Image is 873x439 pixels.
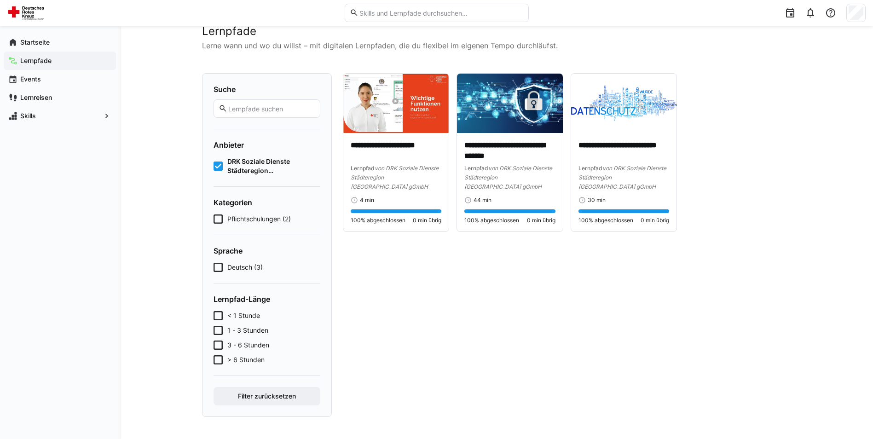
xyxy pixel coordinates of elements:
h2: Lernpfade [202,24,791,38]
span: 1 - 3 Stunden [227,326,268,335]
img: image [571,74,677,133]
span: 100% abgeschlossen [464,217,519,224]
span: von DRK Soziale Dienste Städteregion [GEOGRAPHIC_DATA] gGmbH [351,165,439,190]
input: Lernpfade suchen [227,104,315,113]
span: 3 - 6 Stunden [227,341,269,350]
span: < 1 Stunde [227,311,260,320]
span: 30 min [588,196,606,204]
span: 100% abgeschlossen [351,217,405,224]
span: > 6 Stunden [227,355,265,364]
span: 44 min [474,196,491,204]
span: Filter zurücksetzen [237,392,297,401]
h4: Lernpfad-Länge [214,295,320,304]
h4: Suche [214,85,320,94]
span: 0 min übrig [527,217,555,224]
span: von DRK Soziale Dienste Städteregion [GEOGRAPHIC_DATA] gGmbH [578,165,666,190]
input: Skills und Lernpfade durchsuchen… [358,9,523,17]
span: Lernpfad [578,165,602,172]
button: Filter zurücksetzen [214,387,320,405]
img: image [457,74,563,133]
span: 100% abgeschlossen [578,217,633,224]
span: von DRK Soziale Dienste Städteregion [GEOGRAPHIC_DATA] gGmbH [464,165,552,190]
span: Lernpfad [464,165,488,172]
p: Lerne wann und wo du willst – mit digitalen Lernpfaden, die du flexibel im eigenen Tempo durchläu... [202,40,791,51]
span: 0 min übrig [413,217,441,224]
h4: Sprache [214,246,320,255]
h4: Kategorien [214,198,320,207]
img: image [343,74,449,133]
span: Lernpfad [351,165,375,172]
span: Deutsch (3) [227,263,263,272]
h4: Anbieter [214,140,320,150]
span: DRK Soziale Dienste Städteregion [GEOGRAPHIC_DATA] gGmbH (3) [227,157,320,175]
span: 4 min [360,196,374,204]
span: 0 min übrig [641,217,669,224]
span: Pflichtschulungen (2) [227,214,291,224]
